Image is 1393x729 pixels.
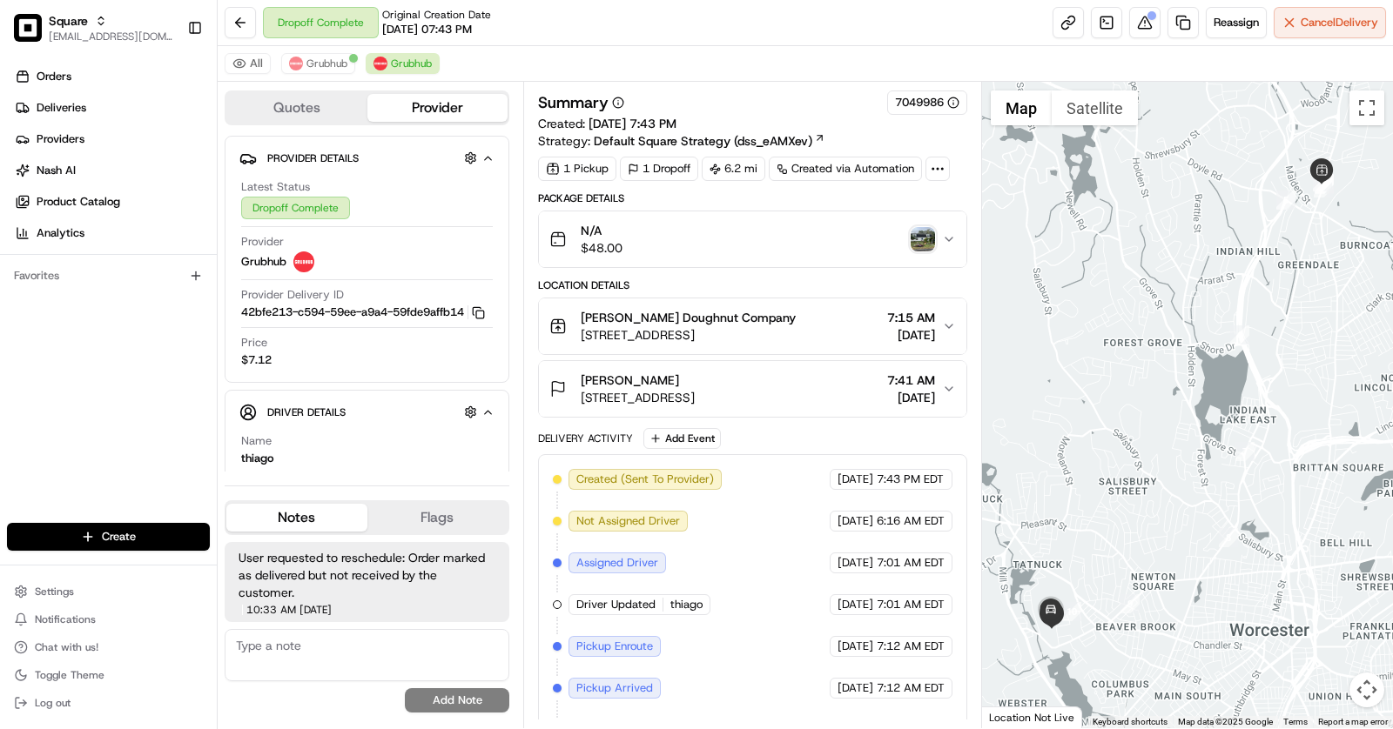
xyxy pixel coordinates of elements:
span: Settings [35,585,74,599]
span: Pickup Arrived [576,680,653,696]
button: See all [270,222,317,243]
div: 10 [1062,602,1081,621]
div: 11 [1033,593,1068,628]
div: 1 Pickup [538,157,616,181]
span: Provider [241,234,284,250]
span: 7:12 AM EDT [877,639,945,654]
span: Reassign [1214,15,1259,30]
img: 5e692f75ce7d37001a5d71f1 [293,251,314,272]
span: [STREET_ADDRESS] [581,389,695,406]
span: gabe [54,316,80,330]
span: • [145,269,151,283]
span: $7.12 [241,352,272,368]
span: Providers [37,131,84,147]
button: Toggle fullscreen view [1349,90,1384,125]
button: Notifications [7,607,210,632]
div: We're available if you need us! [78,183,239,197]
a: Product Catalog [7,188,217,216]
span: API Documentation [165,388,279,405]
span: Driver Updated [576,597,656,612]
div: 4 [1313,172,1332,191]
button: Chat with us! [7,635,210,659]
div: Location Details [538,278,967,292]
button: Create [7,523,210,551]
span: Price [241,335,267,351]
a: Analytics [7,219,217,247]
span: Created: [538,115,676,132]
span: N/A [581,222,622,239]
button: Start new chat [296,171,317,191]
span: Grubhub [391,57,432,70]
span: Pylon [173,431,211,444]
div: 1 Dropoff [620,157,698,181]
span: [PERSON_NAME] [581,371,679,389]
button: Settings [7,579,210,604]
div: 💻 [147,390,161,404]
span: 7:01 AM EDT [877,555,945,571]
div: 1 [1314,178,1333,197]
span: 7:15 AM [887,309,935,326]
button: Square [49,12,88,30]
span: Provider Delivery ID [241,287,344,303]
div: Start new chat [78,165,286,183]
button: Flags [367,504,508,532]
span: [DATE] [93,316,129,330]
div: 7049986 [895,95,959,110]
span: [DATE] [299,605,332,615]
div: Delivery Activity [538,431,633,445]
a: Providers [7,125,217,153]
span: Latest Status [241,179,310,195]
img: 5e692f75ce7d37001a5d71f1 [373,57,387,70]
button: 42bfe213-c594-59ee-a9a4-59fde9affb14 [241,304,485,320]
span: Chat with us! [35,640,98,654]
img: gabe [17,299,45,327]
button: Keyboard shortcuts [1093,716,1168,728]
a: Orders [7,63,217,90]
div: 7 [1235,442,1255,461]
span: [DATE] [838,680,873,696]
button: All [225,53,271,74]
img: 1736555255976-a54dd68f-1ca7-489b-9aae-adbdc363a1c4 [35,270,49,284]
div: Package Details [538,191,967,205]
img: 4281594248423_2fcf9dad9f2a874258b8_72.png [37,165,68,197]
div: 6.2 mi [702,157,765,181]
span: [DATE] 07:43 PM [382,22,472,37]
span: Notifications [35,612,96,626]
span: Orders [37,69,71,84]
input: Clear [45,111,287,130]
button: Notes [226,504,367,532]
img: 5e692f75ce7d37001a5d71f1 [289,57,303,70]
div: Strategy: [538,132,825,150]
button: [EMAIL_ADDRESS][DOMAIN_NAME] [49,30,173,43]
span: 10:33 AM [246,605,296,615]
span: Name [241,433,272,449]
span: Log out [35,696,71,710]
span: [DATE] [838,597,873,612]
button: Add Event [643,428,721,449]
button: Log out [7,691,210,715]
button: Quotes [226,94,367,122]
span: Deliveries [37,100,86,116]
span: Provider Details [267,151,359,165]
div: Location Not Live [982,706,1082,728]
button: Map camera controls [1349,672,1384,707]
span: Not Assigned Driver [576,513,680,529]
img: Nash [17,17,52,51]
span: [PERSON_NAME] Doughnut Company [581,309,796,326]
p: Welcome 👋 [17,69,317,97]
button: photo_proof_of_delivery image [911,227,935,251]
button: Show street map [991,90,1052,125]
div: Created via Automation [769,157,922,181]
span: Grubhub [306,57,347,70]
span: Grubhub [241,254,286,270]
span: $48.00 [581,239,622,257]
span: Create [102,529,136,545]
span: [PERSON_NAME] [54,269,141,283]
button: Toggle Theme [7,663,210,687]
span: 6:16 AM EDT [877,513,945,529]
span: [DATE] [838,513,873,529]
img: Square [14,14,42,42]
span: [DATE] [887,389,935,406]
span: Map data ©2025 Google [1178,717,1273,726]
